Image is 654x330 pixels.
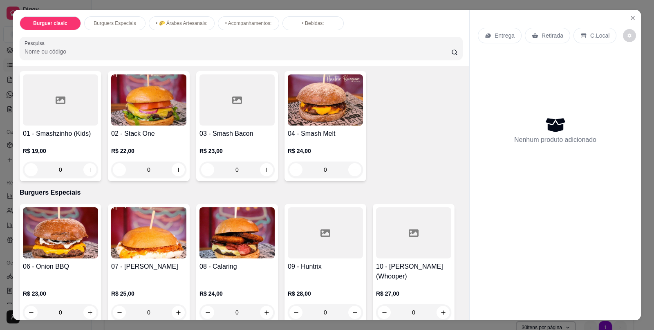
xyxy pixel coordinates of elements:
p: Burguers Especiais [20,188,463,198]
h4: 08 - Calaring [199,262,275,272]
h4: 04 - Smash Melt [288,129,363,139]
p: R$ 24,00 [199,290,275,298]
h4: 02 - Stack One [111,129,186,139]
p: C.Local [590,31,609,40]
p: R$ 19,00 [23,147,98,155]
h4: 09 - Huntrix [288,262,363,272]
p: R$ 22,00 [111,147,186,155]
h4: 01 - Smashzinho (Kids) [23,129,98,139]
label: Pesquisa [25,40,47,47]
p: R$ 23,00 [199,147,275,155]
img: product-image [111,74,186,126]
h4: 06 - Onion BBQ [23,262,98,272]
button: decrease-product-quantity [623,29,636,42]
p: • Bebidas: [302,20,324,27]
h4: 03 - Smash Bacon [199,129,275,139]
p: Entrega [495,31,515,40]
img: product-image [288,74,363,126]
p: R$ 27,00 [376,290,451,298]
button: Close [626,11,639,25]
p: R$ 28,00 [288,290,363,298]
h4: 10 - [PERSON_NAME] (Whooper) [376,262,451,281]
p: Burguers Especiais [94,20,136,27]
h4: 07 - [PERSON_NAME] [111,262,186,272]
p: R$ 24,00 [288,147,363,155]
img: product-image [199,207,275,258]
p: • 🌮 Árabes Artesanais: [156,20,208,27]
p: • Acompanhamentos: [225,20,272,27]
p: Retirada [542,31,563,40]
img: product-image [111,207,186,258]
p: R$ 23,00 [23,290,98,298]
p: Nenhum produto adicionado [514,135,596,145]
img: product-image [23,207,98,258]
input: Pesquisa [25,47,451,56]
p: Burguer clasic [33,20,67,27]
p: R$ 25,00 [111,290,186,298]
